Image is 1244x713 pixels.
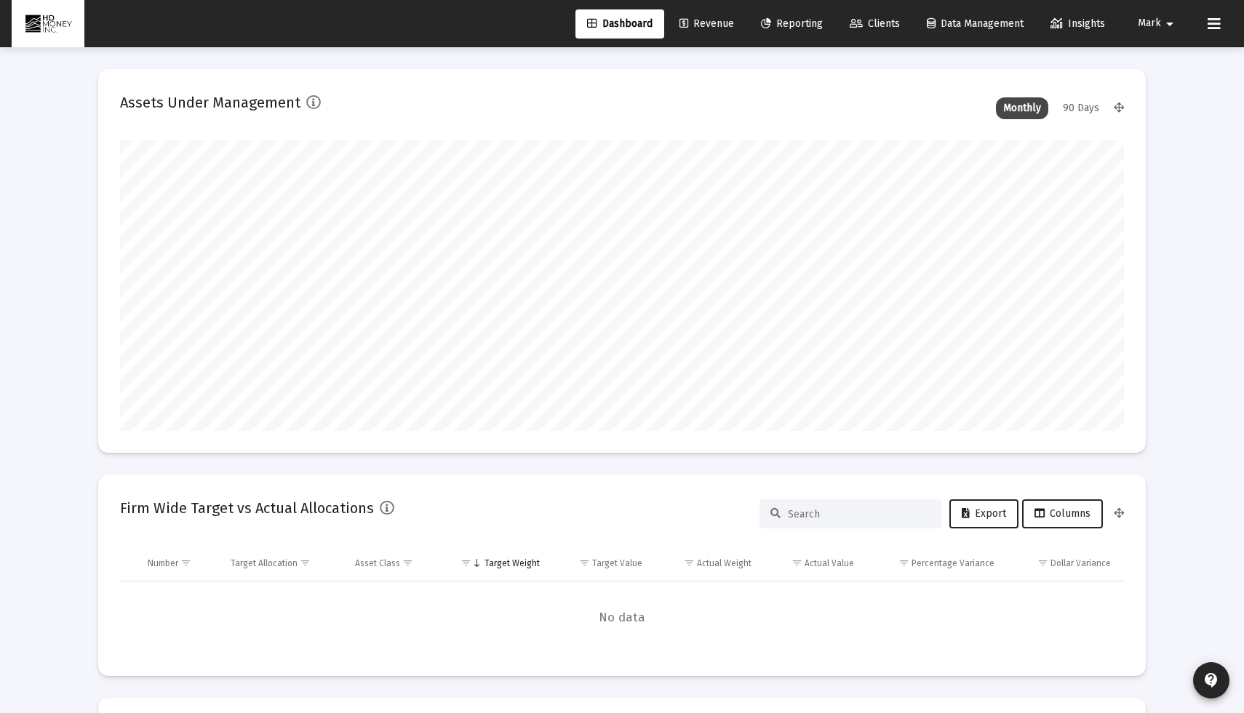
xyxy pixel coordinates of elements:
[1022,499,1103,528] button: Columns
[587,17,653,30] span: Dashboard
[550,546,653,581] td: Column Target Value
[460,557,471,568] span: Show filter options for column 'Target Weight'
[668,9,746,39] a: Revenue
[1203,672,1220,689] mat-icon: contact_support
[231,557,298,569] div: Target Allocation
[749,9,834,39] a: Reporting
[579,557,590,568] span: Show filter options for column 'Target Value'
[120,496,374,520] h2: Firm Wide Target vs Actual Allocations
[1039,9,1117,39] a: Insights
[949,499,1018,528] button: Export
[697,557,751,569] div: Actual Weight
[355,557,400,569] div: Asset Class
[575,9,664,39] a: Dashboard
[962,507,1006,520] span: Export
[927,17,1024,30] span: Data Management
[300,557,311,568] span: Show filter options for column 'Target Allocation'
[792,557,802,568] span: Show filter options for column 'Actual Value'
[180,557,191,568] span: Show filter options for column 'Number'
[653,546,762,581] td: Column Actual Weight
[220,546,345,581] td: Column Target Allocation
[996,97,1048,119] div: Monthly
[761,17,823,30] span: Reporting
[441,546,550,581] td: Column Target Weight
[1138,17,1161,30] span: Mark
[1005,546,1124,581] td: Column Dollar Variance
[850,17,900,30] span: Clients
[679,17,734,30] span: Revenue
[762,546,864,581] td: Column Actual Value
[1056,97,1107,119] div: 90 Days
[1120,9,1196,38] button: Mark
[120,610,1124,626] span: No data
[915,9,1035,39] a: Data Management
[1050,557,1111,569] div: Dollar Variance
[864,546,1004,581] td: Column Percentage Variance
[148,557,178,569] div: Number
[788,508,930,520] input: Search
[345,546,442,581] td: Column Asset Class
[898,557,909,568] span: Show filter options for column 'Percentage Variance'
[1037,557,1048,568] span: Show filter options for column 'Dollar Variance'
[402,557,413,568] span: Show filter options for column 'Asset Class'
[485,557,540,569] div: Target Weight
[684,557,695,568] span: Show filter options for column 'Actual Weight'
[838,9,912,39] a: Clients
[912,557,994,569] div: Percentage Variance
[137,546,220,581] td: Column Number
[805,557,854,569] div: Actual Value
[1050,17,1105,30] span: Insights
[1161,9,1179,39] mat-icon: arrow_drop_down
[120,91,300,114] h2: Assets Under Management
[120,546,1124,654] div: Data grid
[592,557,642,569] div: Target Value
[23,9,73,39] img: Dashboard
[1034,507,1091,520] span: Columns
